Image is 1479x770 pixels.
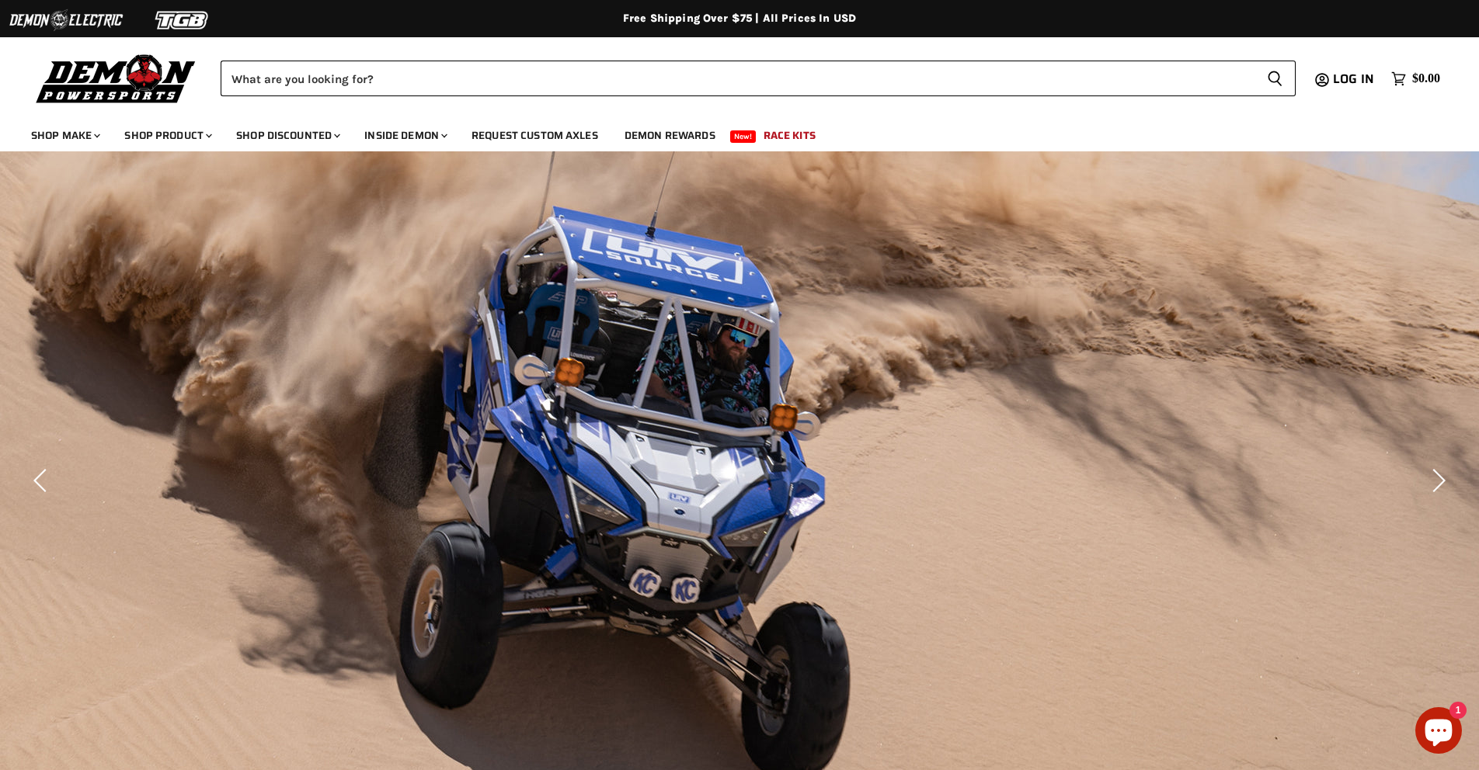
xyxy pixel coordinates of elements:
img: Demon Electric Logo 2 [8,5,124,35]
button: Previous [27,465,58,496]
img: Demon Powersports [31,50,201,106]
span: New! [730,130,757,143]
a: Shop Make [19,120,110,151]
button: Search [1255,61,1296,96]
a: Race Kits [752,120,827,151]
div: Free Shipping Over $75 | All Prices In USD [118,12,1361,26]
ul: Main menu [19,113,1436,151]
span: Log in [1333,69,1374,88]
a: Demon Rewards [613,120,727,151]
form: Product [221,61,1296,96]
a: Inside Demon [353,120,457,151]
a: Request Custom Axles [460,120,610,151]
a: Shop Discounted [224,120,350,151]
a: $0.00 [1383,68,1448,90]
inbox-online-store-chat: Shopify online store chat [1411,707,1467,758]
img: TGB Logo 2 [124,5,241,35]
a: Shop Product [113,120,221,151]
a: Log in [1326,72,1383,86]
button: Next [1421,465,1452,496]
input: Search [221,61,1255,96]
span: $0.00 [1412,71,1440,86]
